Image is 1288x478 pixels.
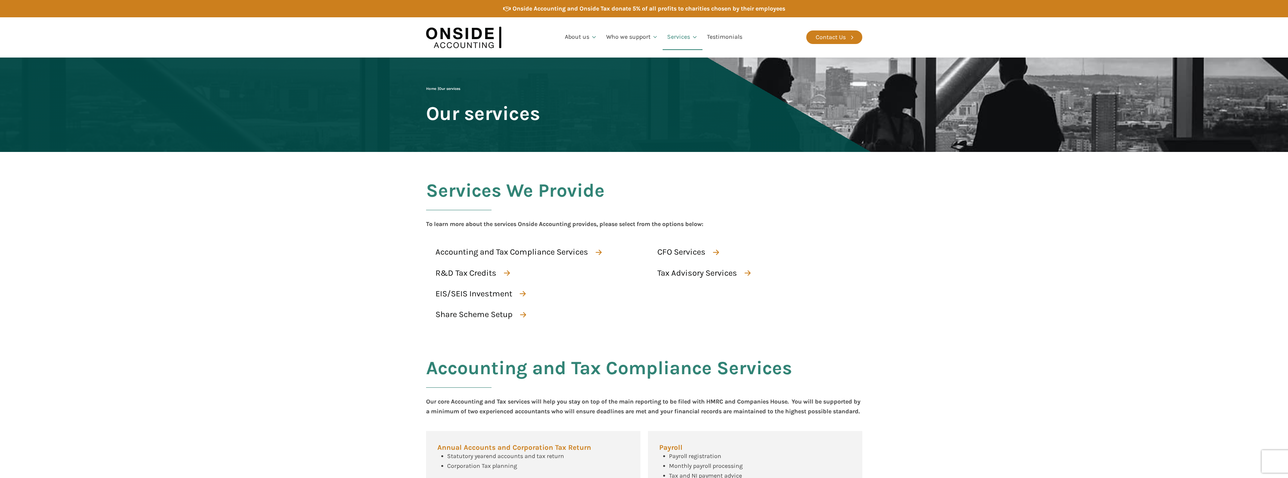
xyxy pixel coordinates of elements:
[602,24,663,50] a: Who we support
[657,246,705,259] div: CFO Services
[426,219,703,229] div: To learn more about the services Onside Accounting provides, please select from the options below:
[426,23,501,52] img: Onside Accounting
[657,267,737,280] div: Tax Advisory Services
[426,285,532,302] a: EIS/SEIS Investment
[513,4,785,14] div: Onside Accounting and Onside Tax donate 5% of all profits to charities chosen by their employees
[669,452,721,460] span: Payroll registration
[426,180,605,219] h2: Services We Provide
[435,308,513,321] div: Share Scheme Setup
[435,267,496,280] div: R&D Tax Credits
[426,244,608,261] a: Accounting and Tax Compliance Services
[663,24,702,50] a: Services
[435,287,512,300] div: EIS/SEIS Investment
[447,462,517,469] span: Corporation Tax planning
[560,24,602,50] a: About us
[435,246,588,259] div: Accounting and Tax Compliance Services
[426,103,540,124] span: Our services
[806,30,862,44] a: Contact Us
[437,444,591,451] span: Annual Accounts and Corporation Tax Return
[669,462,743,469] span: Monthly payroll processing
[426,397,862,416] div: Our core Accounting and Tax services will help you stay on top of the main reporting to be filed ...
[816,32,846,42] div: Contact Us
[426,306,533,323] a: Share Scheme Setup
[439,86,460,91] span: Our services
[702,24,747,50] a: Testimonials
[426,358,792,397] h2: Accounting and Tax Compliance Services
[648,265,757,282] a: Tax Advisory Services
[659,444,683,451] span: Payroll
[648,244,726,261] a: CFO Services
[426,86,460,91] span: |
[447,452,564,460] span: Statutory yearend accounts and tax return
[426,265,517,282] a: R&D Tax Credits
[426,86,436,91] a: Home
